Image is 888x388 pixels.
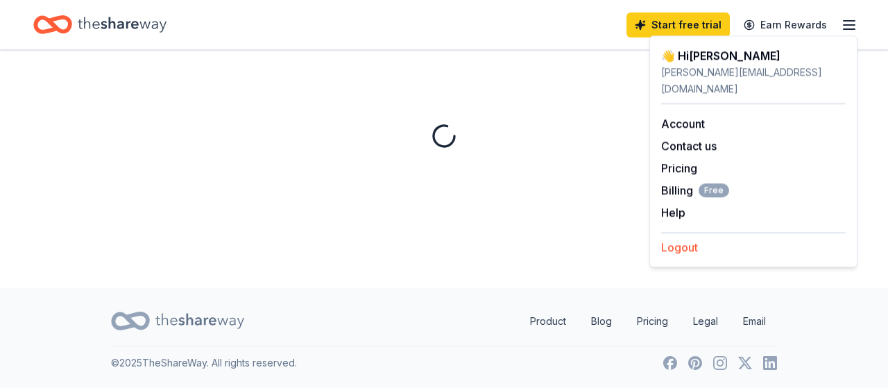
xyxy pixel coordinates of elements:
button: Logout [661,239,698,255]
a: Start free trial [626,12,730,37]
button: Contact us [661,137,717,154]
a: Earn Rewards [735,12,835,37]
p: © 2025 TheShareWay. All rights reserved. [111,355,297,371]
div: [PERSON_NAME][EMAIL_ADDRESS][DOMAIN_NAME] [661,64,846,97]
a: Account [661,117,705,130]
nav: quick links [519,307,777,335]
button: Help [661,204,685,221]
a: Home [33,8,166,41]
span: Free [699,183,729,197]
button: BillingFree [661,182,729,199]
a: Blog [580,307,623,335]
a: Pricing [661,161,697,175]
a: Pricing [626,307,679,335]
a: Email [732,307,777,335]
div: 👋 Hi [PERSON_NAME] [661,47,846,64]
a: Legal [682,307,729,335]
a: Product [519,307,577,335]
span: Billing [661,182,729,199]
